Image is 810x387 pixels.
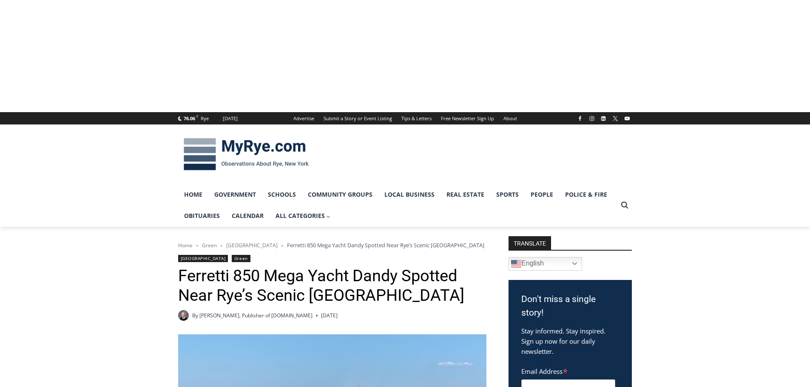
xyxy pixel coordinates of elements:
span: > [281,243,284,249]
div: Rye [201,115,209,122]
a: Real Estate [441,184,490,205]
nav: Primary Navigation [178,184,617,227]
a: [PERSON_NAME], Publisher of [DOMAIN_NAME] [199,312,313,319]
a: Home [178,184,208,205]
a: Linkedin [598,113,608,124]
time: [DATE] [321,311,338,319]
h1: Ferretti 850 Mega Yacht Dandy Spotted Near Rye’s Scenic [GEOGRAPHIC_DATA] [178,266,486,305]
span: 76.06 [184,115,195,121]
a: Government [208,184,262,205]
a: Green [202,242,217,249]
img: MyRye.com [178,132,314,176]
span: Ferretti 850 Mega Yacht Dandy Spotted Near Rye’s Scenic [GEOGRAPHIC_DATA] [287,241,484,249]
span: By [192,311,198,319]
nav: Breadcrumbs [178,241,486,249]
div: [DATE] [223,115,238,122]
a: All Categories [270,205,337,226]
span: > [220,243,223,249]
a: Author image [178,310,189,321]
a: Instagram [587,113,597,124]
img: en [511,259,521,269]
a: Free Newsletter Sign Up [436,112,499,124]
span: All Categories [276,211,331,220]
a: English [509,257,582,271]
a: About [499,112,522,124]
a: Obituaries [178,205,226,226]
a: People [525,184,559,205]
a: Home [178,242,193,249]
a: Submit a Story or Event Listing [319,112,397,124]
a: [GEOGRAPHIC_DATA] [226,242,278,249]
a: [GEOGRAPHIC_DATA] [178,255,228,262]
span: > [196,243,199,249]
label: Email Address [521,363,615,378]
a: Schools [262,184,302,205]
h3: Don't miss a single story! [521,293,619,319]
nav: Secondary Navigation [289,112,522,124]
a: YouTube [622,113,632,124]
button: View Search Form [617,198,632,213]
a: Police & Fire [559,184,613,205]
strong: TRANSLATE [509,236,551,250]
a: Tips & Letters [397,112,436,124]
a: Facebook [575,113,585,124]
a: Green [232,255,250,262]
a: Sports [490,184,525,205]
span: F [196,114,198,119]
p: Stay informed. Stay inspired. Sign up now for our daily newsletter. [521,326,619,356]
a: Calendar [226,205,270,226]
a: Local Business [378,184,441,205]
a: Advertise [289,112,319,124]
a: X [610,113,620,124]
a: Community Groups [302,184,378,205]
